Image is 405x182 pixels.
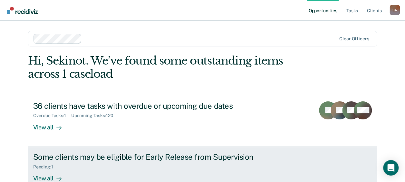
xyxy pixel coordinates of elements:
div: Clear officers [339,36,369,42]
div: Pending : 1 [33,164,58,170]
div: Overdue Tasks : 1 [33,113,71,118]
button: Profile dropdown button [390,5,400,15]
div: Some clients may be eligible for Early Release from Supervision [33,152,259,162]
div: View all [33,169,69,182]
a: 36 clients have tasks with overdue or upcoming due datesOverdue Tasks:1Upcoming Tasks:120View all [28,96,377,147]
div: Hi, Sekinot. We’ve found some outstanding items across 1 caseload [28,54,307,81]
div: Open Intercom Messenger [383,160,399,176]
div: View all [33,118,69,131]
div: 36 clients have tasks with overdue or upcoming due dates [33,101,259,111]
div: S A [390,5,400,15]
div: Upcoming Tasks : 120 [71,113,119,118]
img: Recidiviz [7,7,38,14]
